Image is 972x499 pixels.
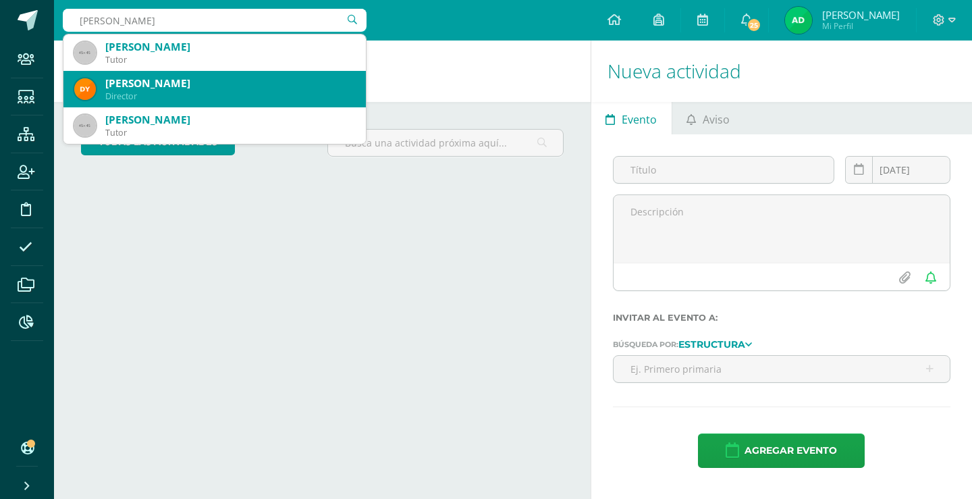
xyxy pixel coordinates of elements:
[822,8,900,22] span: [PERSON_NAME]
[672,102,745,134] a: Aviso
[607,41,956,102] h1: Nueva actividad
[745,434,837,467] span: Agregar evento
[105,90,355,102] div: Director
[698,434,865,468] button: Agregar evento
[74,42,96,63] img: 45x45
[328,130,562,156] input: Busca una actividad próxima aquí...
[613,340,678,349] span: Búsqueda por:
[105,113,355,127] div: [PERSON_NAME]
[846,157,950,183] input: Fecha de entrega
[614,157,834,183] input: Título
[622,103,657,136] span: Evento
[74,115,96,136] img: 45x45
[678,338,745,350] strong: Estructura
[614,356,950,382] input: Ej. Primero primaria
[105,127,355,138] div: Tutor
[703,103,730,136] span: Aviso
[591,102,672,134] a: Evento
[105,40,355,54] div: [PERSON_NAME]
[678,339,752,348] a: Estructura
[785,7,812,34] img: 12e83e6157184496c8285d2566707788.png
[63,9,367,32] input: Busca un usuario...
[747,18,761,32] span: 25
[74,78,96,100] img: 037b6ea60564a67d0a4f148695f9261a.png
[105,54,355,65] div: Tutor
[105,76,355,90] div: [PERSON_NAME]
[613,313,950,323] label: Invitar al evento a:
[822,20,900,32] span: Mi Perfil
